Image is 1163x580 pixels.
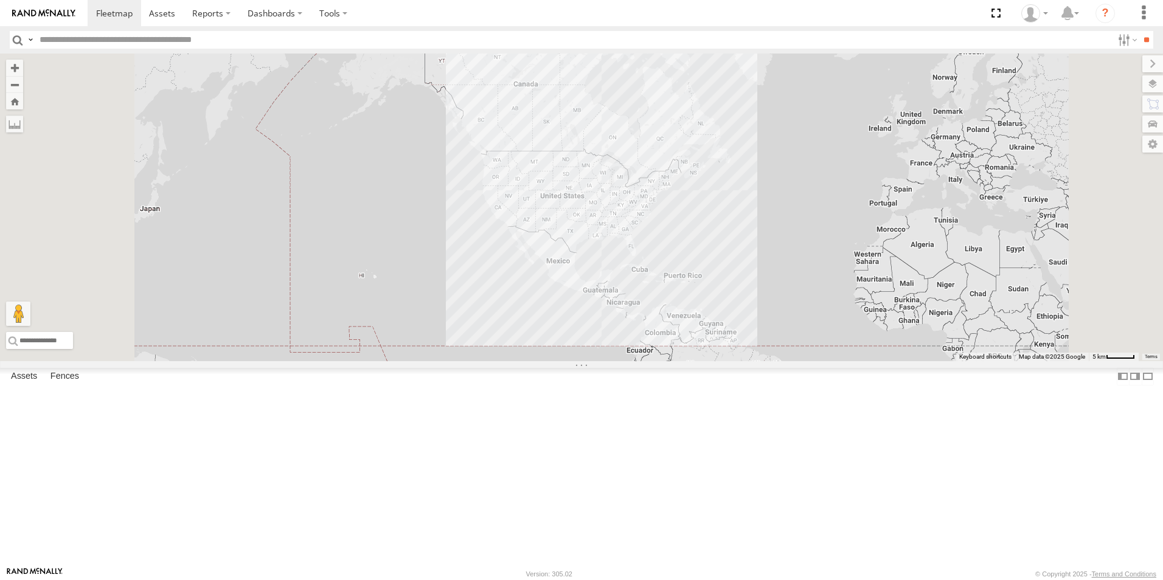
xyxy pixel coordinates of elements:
[1035,570,1156,578] div: © Copyright 2025 -
[1129,368,1141,385] label: Dock Summary Table to the Right
[1142,136,1163,153] label: Map Settings
[526,570,572,578] div: Version: 305.02
[6,60,23,76] button: Zoom in
[6,302,30,326] button: Drag Pegman onto the map to open Street View
[5,368,43,385] label: Assets
[6,93,23,109] button: Zoom Home
[44,368,85,385] label: Fences
[6,76,23,93] button: Zoom out
[1113,31,1139,49] label: Search Filter Options
[1092,570,1156,578] a: Terms and Conditions
[6,116,23,133] label: Measure
[7,568,63,580] a: Visit our Website
[1145,354,1158,359] a: Terms
[1019,353,1085,360] span: Map data ©2025 Google
[12,9,75,18] img: rand-logo.svg
[1092,353,1106,360] span: 5 km
[959,353,1012,361] button: Keyboard shortcuts
[1095,4,1115,23] i: ?
[1117,368,1129,385] label: Dock Summary Table to the Left
[1089,353,1139,361] button: Map Scale: 5 km per 44 pixels
[1017,4,1052,22] div: Ed Pruneda
[1142,368,1154,385] label: Hide Summary Table
[26,31,35,49] label: Search Query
